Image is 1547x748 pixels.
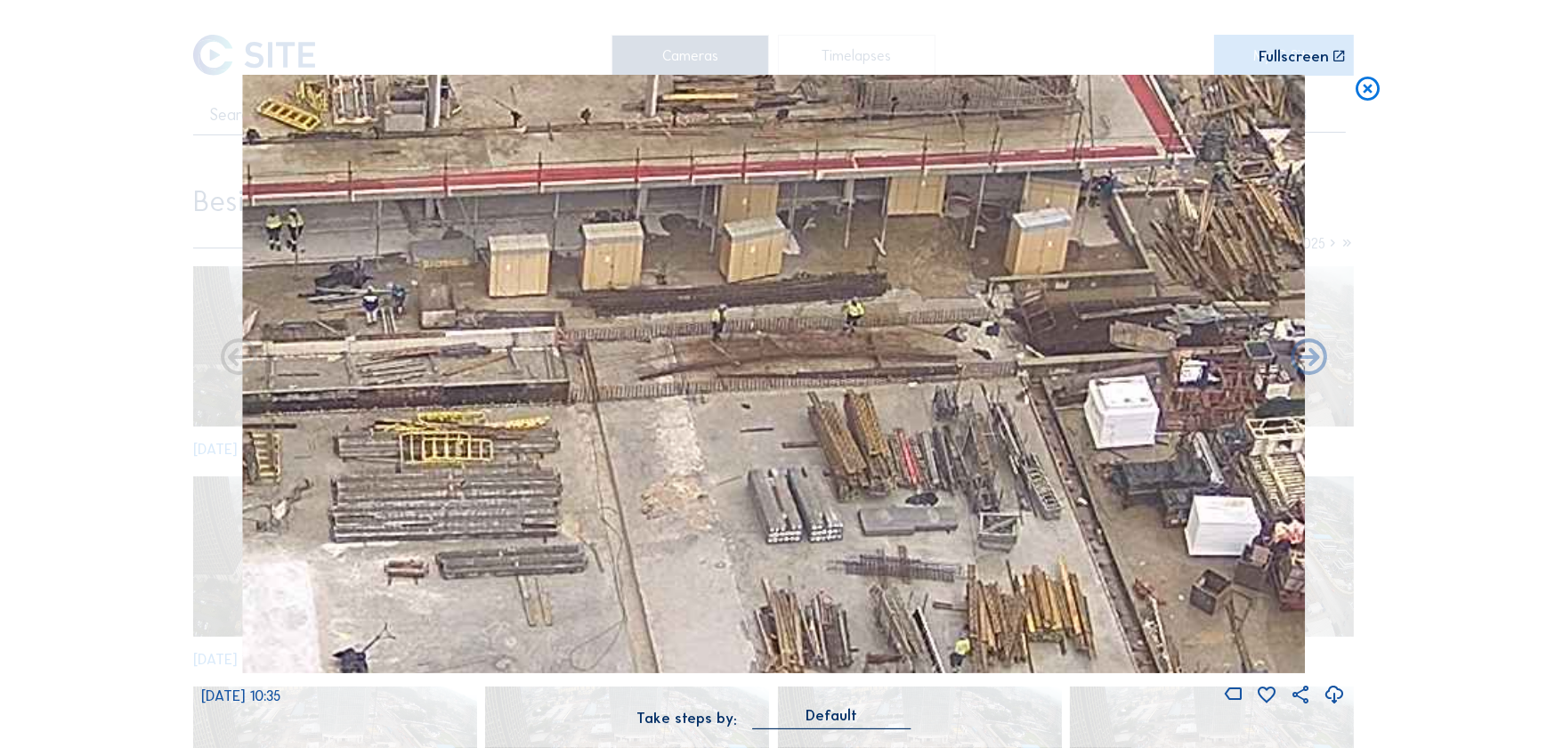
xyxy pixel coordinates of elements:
i: Forward [217,337,261,380]
div: Take steps by: [636,711,737,725]
div: Default [806,707,857,723]
img: Image [242,75,1306,673]
span: [DATE] 10:35 [201,687,280,704]
i: Back [1287,337,1331,380]
div: Default [753,707,911,728]
div: Fullscreen [1259,49,1329,63]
